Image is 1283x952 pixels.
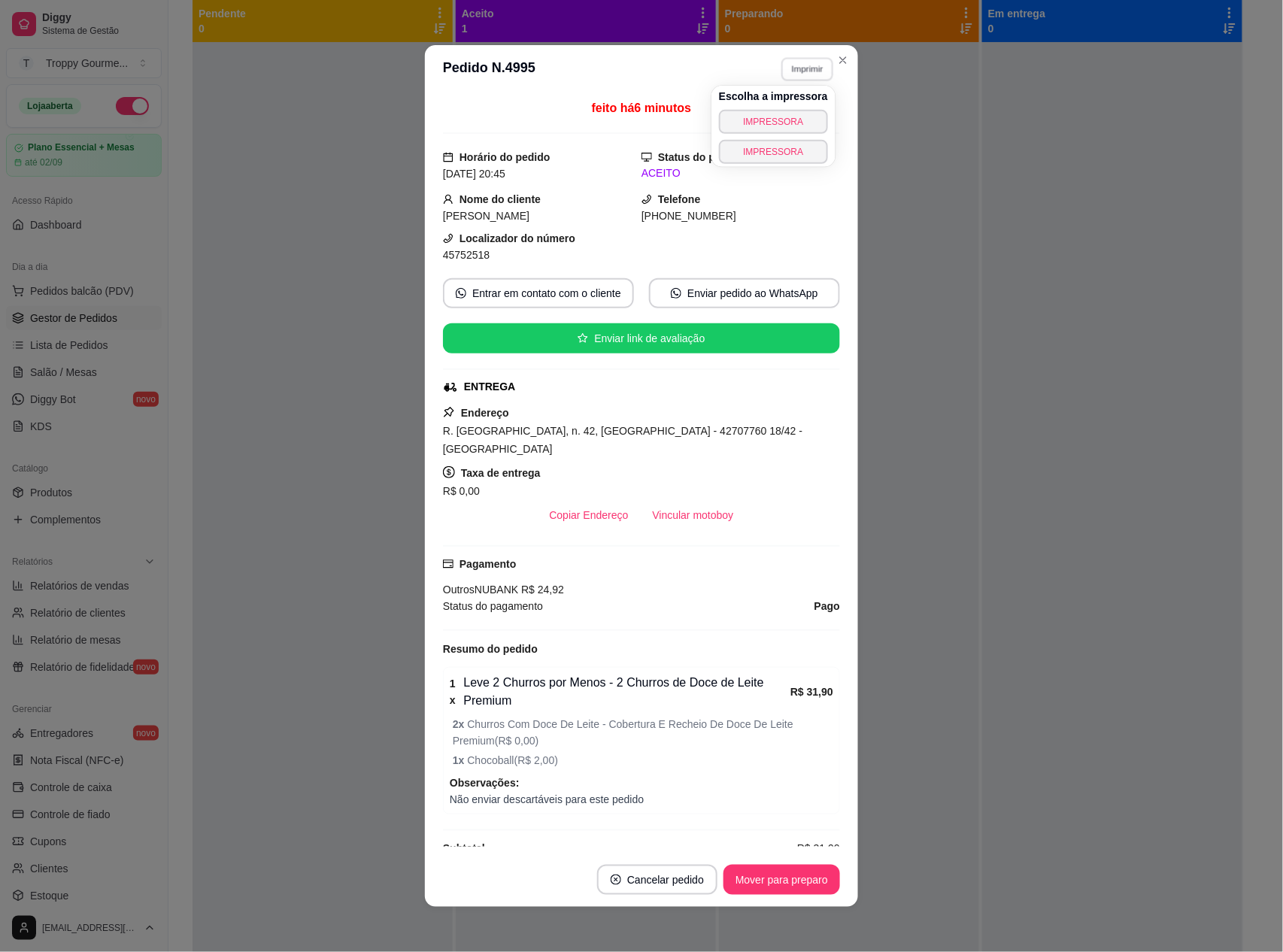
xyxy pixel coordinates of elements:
[538,500,641,530] button: Copiar Endereço
[641,210,736,222] span: [PHONE_NUMBER]
[453,716,833,749] span: Churros Com Doce De Leite - Cobertura E Recheio De Doce De Leite Premium ( R$ 0,00 )
[461,407,509,419] strong: Endereço
[578,333,588,344] span: star
[658,151,744,163] strong: Status do pedido
[781,57,833,80] button: Imprimir
[790,686,833,698] strong: R$ 31,90
[453,754,467,766] strong: 1 x
[443,194,453,205] span: user
[450,777,520,789] strong: Observações:
[460,193,541,205] strong: Nome do cliente
[597,865,717,895] button: close-circleCancelar pedido
[460,232,575,244] strong: Localizador do número
[443,466,455,478] span: dollar
[611,875,621,885] span: close-circle
[443,643,538,655] strong: Resumo do pedido
[719,110,828,134] button: IMPRESSORA
[443,168,505,180] span: [DATE] 20:45
[456,288,466,299] span: whats-app
[443,485,480,497] span: R$ 0,00
[443,57,535,81] h3: Pedido N. 4995
[461,467,541,479] strong: Taxa de entrega
[641,165,840,181] div: ACEITO
[831,48,855,72] button: Close
[443,278,634,308] button: whats-appEntrar em contato com o cliente
[443,249,490,261] span: 45752518
[671,288,681,299] span: whats-app
[443,842,485,854] strong: Subtotal
[443,233,453,244] span: phone
[641,152,652,162] span: desktop
[797,840,840,856] span: R$ 31,90
[649,278,840,308] button: whats-appEnviar pedido ao WhatsApp
[450,791,833,808] span: Não enviar descartáveis para este pedido
[443,584,518,596] span: Outros NUBANK
[719,140,828,164] button: IMPRESSORA
[518,584,564,596] span: R$ 24,92
[443,598,543,614] span: Status do pagamento
[814,600,840,612] strong: Pago
[443,406,455,418] span: pushpin
[641,194,652,205] span: phone
[641,500,746,530] button: Vincular motoboy
[453,752,833,769] span: Chocoball ( R$ 2,00 )
[443,323,840,353] button: starEnviar link de avaliação
[723,865,840,895] button: Mover para preparo
[443,152,453,162] span: calendar
[443,210,529,222] span: [PERSON_NAME]
[658,193,701,205] strong: Telefone
[450,678,456,706] strong: 1 x
[450,674,790,710] div: Leve 2 Churros por Menos - 2 Churros de Doce de Leite Premium
[460,151,551,163] strong: Horário do pedido
[443,559,453,569] span: credit-card
[592,102,691,114] span: feito há 6 minutos
[460,558,516,570] strong: Pagamento
[464,379,515,395] div: ENTREGA
[719,89,828,104] h4: Escolha a impressora
[443,425,802,455] span: R. [GEOGRAPHIC_DATA], n. 42, [GEOGRAPHIC_DATA] - 42707760 18/42 - [GEOGRAPHIC_DATA]
[453,718,467,730] strong: 2 x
